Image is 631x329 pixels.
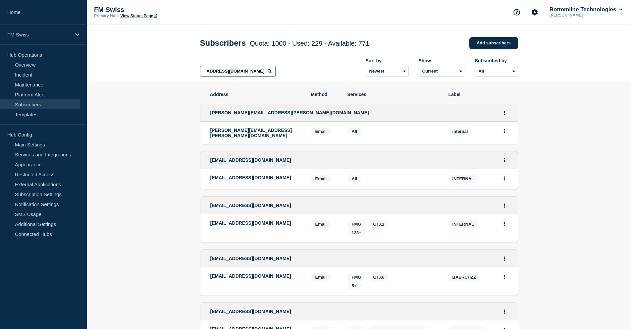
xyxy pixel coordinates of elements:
[311,128,331,135] span: Email
[210,128,301,138] p: [PERSON_NAME][EMAIL_ADDRESS][PERSON_NAME][DOMAIN_NAME]
[500,126,508,136] button: Actions
[311,175,331,183] span: Email
[500,253,509,264] button: Actions
[448,220,479,228] span: INTERNAL
[352,176,357,181] span: All
[352,275,361,280] span: FMG
[419,66,465,77] select: Deleted
[500,155,509,165] button: Actions
[448,175,479,183] span: INTERNAL
[347,92,439,97] span: Services
[475,66,518,77] select: Subscribed by
[210,220,301,226] p: [EMAIL_ADDRESS][DOMAIN_NAME]
[210,256,291,261] span: [EMAIL_ADDRESS][DOMAIN_NAME]
[448,273,481,281] span: BAERCHZZ
[366,58,409,63] div: Sort by:
[311,92,338,97] span: Method
[210,203,291,208] span: [EMAIL_ADDRESS][DOMAIN_NAME]
[94,6,227,14] p: FM Swiss
[352,129,357,134] span: All
[419,58,465,63] div: Show:
[311,220,331,228] span: Email
[500,108,509,118] button: Actions
[210,92,301,97] span: Address
[469,37,518,49] a: Add subscribers
[373,275,384,280] span: GTX6
[500,272,508,282] button: Actions
[548,13,617,18] p: [PERSON_NAME]
[200,38,370,48] h1: Subscribers
[94,14,118,18] p: Primary Hub
[548,6,624,13] button: Bottomline Technologies
[210,309,291,314] span: [EMAIL_ADDRESS][DOMAIN_NAME]
[352,230,361,235] span: 123+
[366,66,409,77] select: Sort by
[210,110,369,115] span: [PERSON_NAME][EMAIL_ADDRESS][PERSON_NAME][DOMAIN_NAME]
[528,5,542,19] button: Account settings
[373,222,384,227] span: GTX1
[210,273,301,279] p: [EMAIL_ADDRESS][DOMAIN_NAME]
[250,40,369,47] span: Quota: 1000 - Used: 229 - Available: 771
[311,273,331,281] span: Email
[500,200,509,211] button: Actions
[500,173,508,184] button: Actions
[352,283,357,288] span: 5+
[500,219,508,229] button: Actions
[500,306,509,317] button: Actions
[448,92,508,97] span: Label
[352,222,361,227] span: FMG
[200,66,276,77] input: Search subscribers
[210,175,301,180] p: [EMAIL_ADDRESS][DOMAIN_NAME]
[475,58,518,63] div: Subscribed by:
[448,128,472,135] span: internal
[7,32,71,37] p: FM Swiss
[510,5,524,19] button: Support
[120,14,157,18] a: View Status Page
[210,157,291,163] span: [EMAIL_ADDRESS][DOMAIN_NAME]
